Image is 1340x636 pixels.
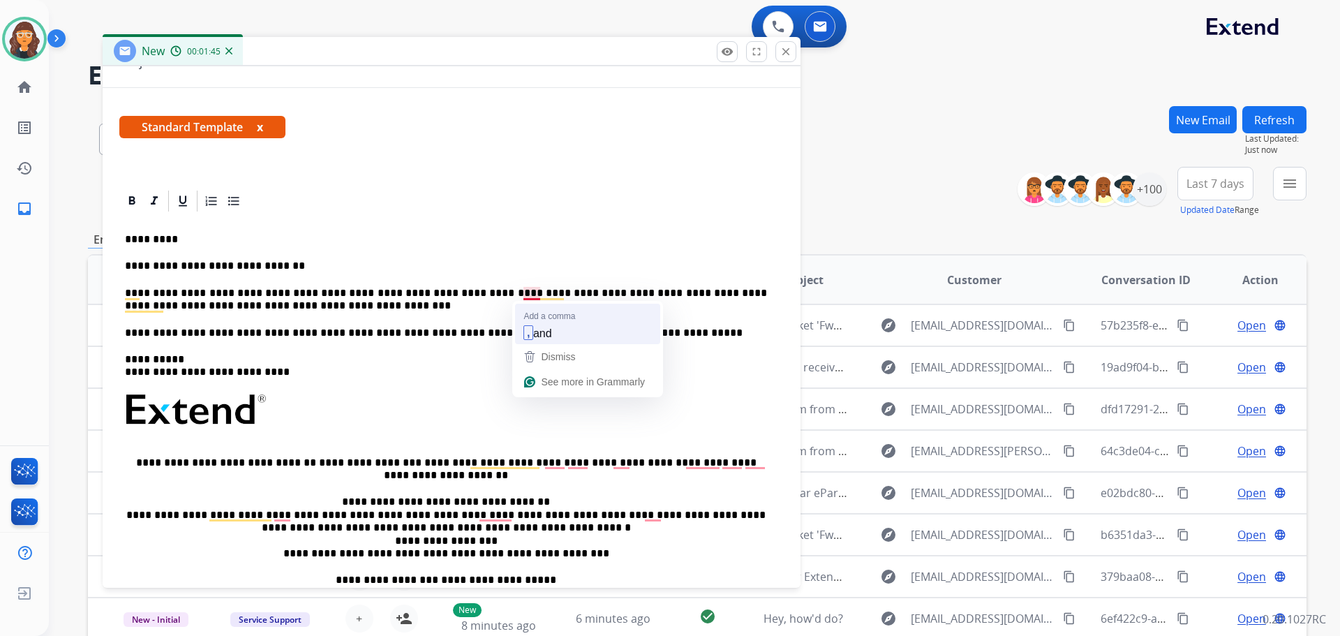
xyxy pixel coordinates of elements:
mat-icon: language [1274,570,1286,583]
mat-icon: content_copy [1177,570,1189,583]
span: Hey, how'd do? [764,611,843,626]
span: New [142,43,165,59]
span: Subject [782,272,824,288]
span: [EMAIL_ADDRESS][DOMAIN_NAME] [911,359,1055,376]
span: Last Updated: [1245,133,1306,145]
mat-icon: explore [880,359,897,376]
span: 6 minutes ago [576,611,650,626]
mat-icon: language [1274,319,1286,332]
span: Just now [1245,145,1306,156]
mat-icon: explore [880,485,897,501]
mat-icon: explore [880,317,897,334]
span: Open [1237,359,1266,376]
span: Open [1237,401,1266,417]
mat-icon: language [1274,528,1286,541]
span: Open [1237,526,1266,543]
span: 00:01:45 [187,46,221,57]
mat-icon: close [780,45,792,58]
mat-icon: content_copy [1177,319,1189,332]
span: [EMAIL_ADDRESS][DOMAIN_NAME] [911,610,1055,627]
button: Last 7 days [1177,167,1253,200]
span: Re: Your Extend Claim [757,569,872,584]
span: Open [1237,485,1266,501]
div: Italic [144,191,165,212]
span: Last 7 days [1186,181,1244,186]
mat-icon: content_copy [1063,361,1075,374]
h2: Emails [88,61,1306,89]
mat-icon: language [1274,445,1286,457]
span: + [356,610,362,627]
span: b6351da3-5912-4583-aee8-c0af9e917575 [1101,527,1313,542]
mat-icon: person_add [396,610,412,627]
mat-icon: language [1274,487,1286,499]
button: New Email [1169,106,1237,133]
mat-icon: inbox [16,200,33,217]
p: Emails (309) [88,231,162,249]
mat-icon: explore [880,568,897,585]
span: Customer [947,272,1002,288]
mat-icon: explore [880,401,897,417]
span: e02bdc80-75aa-4724-b02b-2b44c46c6ca9 [1101,485,1316,501]
span: Standard Template [119,116,285,138]
img: avatar [5,20,44,59]
mat-icon: content_copy [1177,403,1189,415]
span: Range [1180,204,1259,216]
mat-icon: content_copy [1063,487,1075,499]
div: Bold [121,191,142,212]
span: 64c3de04-cdd2-4d3b-a6b5-0b93e561c425 [1101,443,1318,459]
mat-icon: explore [880,610,897,627]
button: + [345,605,373,633]
span: Open [1237,568,1266,585]
mat-icon: content_copy [1177,445,1189,457]
div: Bullet List [223,191,244,212]
mat-icon: content_copy [1177,487,1189,499]
mat-icon: content_copy [1177,528,1189,541]
span: [EMAIL_ADDRESS][PERSON_NAME][DOMAIN_NAME] [911,443,1055,459]
span: 6ef422c9-a846-4de1-9bdf-af2927b719a6 [1101,611,1309,626]
span: Open [1237,443,1266,459]
div: +100 [1133,172,1166,206]
span: [EMAIL_ADDRESS][DOMAIN_NAME] [911,568,1055,585]
mat-icon: history [16,160,33,177]
p: New [453,603,482,617]
th: Action [1192,256,1306,304]
mat-icon: content_copy [1063,403,1075,415]
span: [EMAIL_ADDRESS][DOMAIN_NAME][DOMAIN_NAME] [911,526,1055,543]
mat-icon: content_copy [1063,612,1075,625]
span: [EMAIL_ADDRESS][DOMAIN_NAME][DOMAIN_NAME] [911,317,1055,334]
mat-icon: list_alt [16,119,33,136]
span: dfd17291-2703-4c02-9def-81ff82b3a500 [1101,401,1307,417]
span: Service Support [230,612,310,627]
p: 0.20.1027RC [1263,611,1326,628]
span: [EMAIL_ADDRESS][DOMAIN_NAME] [911,485,1055,501]
span: New - Initial [124,612,188,627]
button: Updated Date [1180,205,1235,216]
button: x [257,119,263,135]
mat-icon: language [1274,361,1286,374]
mat-icon: content_copy [1063,570,1075,583]
span: 57b235f8-e32b-4ff2-85c7-eeb9cb4c9f6a [1101,318,1306,333]
div: Underline [172,191,193,212]
mat-icon: content_copy [1063,445,1075,457]
span: Open [1237,317,1266,334]
span: 19ad9f04-b4d0-4ce9-8a80-0525991f225c [1101,360,1311,375]
span: [EMAIL_ADDRESS][DOMAIN_NAME] [911,401,1055,417]
mat-icon: check_circle [699,608,716,625]
mat-icon: explore [880,526,897,543]
mat-icon: explore [880,443,897,459]
mat-icon: content_copy [1177,612,1189,625]
button: Refresh [1242,106,1306,133]
span: Open [1237,610,1266,627]
mat-icon: menu [1281,175,1298,192]
mat-icon: remove_red_eye [721,45,734,58]
span: Conversation ID [1101,272,1191,288]
div: Ordered List [201,191,222,212]
mat-icon: home [16,79,33,96]
mat-icon: content_copy [1177,361,1189,374]
span: 8 minutes ago [461,618,536,633]
mat-icon: fullscreen [750,45,763,58]
mat-icon: content_copy [1063,528,1075,541]
mat-icon: language [1274,403,1286,415]
mat-icon: content_copy [1063,319,1075,332]
span: 379baa08-aee5-4fa3-bfce-b1267710e18d [1101,569,1312,584]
